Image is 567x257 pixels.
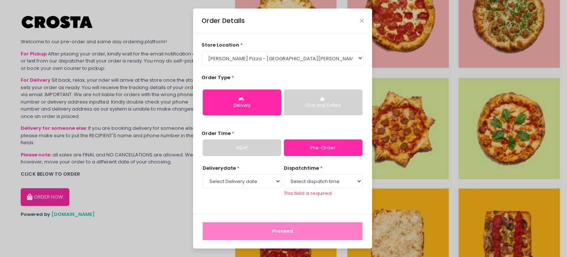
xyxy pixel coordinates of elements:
[202,41,239,48] span: store location
[284,190,362,197] div: This field is required
[202,130,231,137] span: Order Time
[202,74,230,81] span: Order Type
[203,139,281,156] a: ASAP
[289,102,357,109] div: Click and Collect
[202,16,245,26] div: Order Details
[284,139,362,156] a: Pre-Order
[360,19,364,23] button: Close
[284,165,319,172] span: dispatch time
[203,89,281,115] button: Delivery
[208,102,276,109] div: Delivery
[284,89,362,115] button: Click and Collect
[203,222,362,240] button: Proceed
[203,165,236,172] span: Delivery date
